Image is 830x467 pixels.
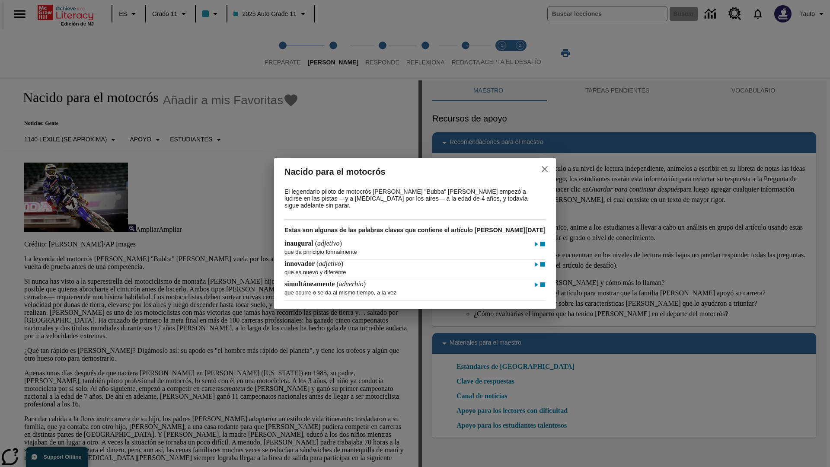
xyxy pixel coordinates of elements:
p: que es nuevo y diferente [284,265,544,275]
span: inaugural [284,240,315,247]
h2: Nacido para el motocrós [284,165,520,179]
img: Detener - inaugural [539,240,546,249]
img: Reproducir - simultáneamente [533,281,539,289]
h4: ( ) [284,280,366,288]
img: Reproducir - inaugural [533,240,539,249]
p: El legendario piloto de motocrós [PERSON_NAME] "Bubba" [PERSON_NAME] empezó a lucirse en las pist... [284,188,544,209]
button: close [534,159,555,179]
span: adverbio [339,280,364,288]
p: que da principio formalmente [284,244,544,255]
span: adjetivo [319,260,341,267]
p: que ocurre o se da al mismo tiempo, a la vez [284,285,544,296]
span: simultáneamente [284,280,336,288]
h4: ( ) [284,260,343,268]
h4: ( ) [284,240,342,247]
img: Detener - innovador [539,260,546,269]
span: adjetivo [317,240,340,247]
img: Detener - simultáneamente [539,281,546,289]
img: Reproducir - innovador [533,260,539,269]
h3: Estas son algunas de las palabras claves que contiene el artículo [PERSON_NAME][DATE] [284,220,546,240]
span: innovador [284,260,316,267]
